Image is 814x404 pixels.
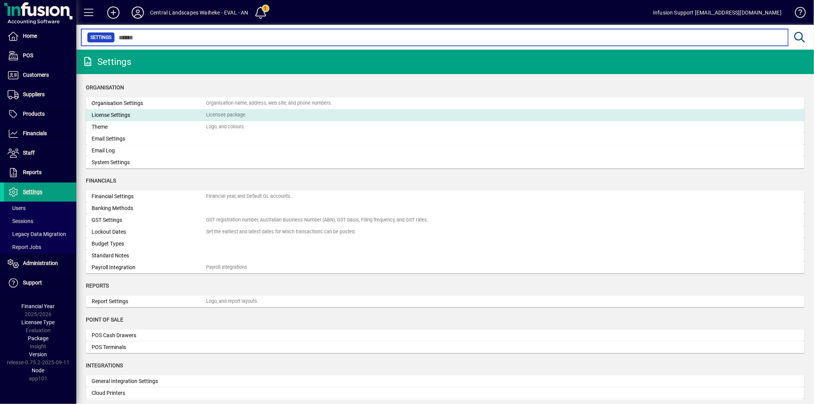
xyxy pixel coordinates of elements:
a: Staff [4,144,76,163]
a: Email Settings [86,133,804,145]
span: Financials [23,130,47,136]
a: Payroll IntegrationPayroll Integrations [86,262,804,273]
a: Financial SettingsFinancial year, and Default GL accounts. [86,191,804,202]
a: Email Log [86,145,804,157]
a: Home [4,27,76,46]
a: Products [4,105,76,124]
div: License Settings [92,111,206,119]
div: GST registration number, Australian Business Number (ABN), GST basis, Filing frequency, and GST r... [206,217,428,224]
a: General Integration Settings [86,375,804,387]
a: Report Jobs [4,241,76,254]
div: Email Log [92,147,206,155]
span: Version [29,351,47,357]
a: Financials [4,124,76,143]
div: Financial year, and Default GL accounts. [206,193,292,200]
div: Financial Settings [92,192,206,200]
div: Organisation name, address, web site, and phone numbers. [206,100,332,107]
div: Banking Methods [92,204,206,212]
span: Reports [23,169,42,175]
a: Report SettingsLogo, and report layouts. [86,296,804,307]
span: Legacy Data Migration [8,231,66,237]
span: Sessions [8,218,33,224]
a: Administration [4,254,76,273]
a: ThemeLogo, and colours. [86,121,804,133]
button: Add [101,6,126,19]
div: Licensee package. [206,112,247,119]
a: POS [4,46,76,65]
a: Lockout DatesSet the earliest and latest dates for which transactions can be posted. [86,226,804,238]
button: Profile [126,6,150,19]
div: Cloud Printers [92,389,206,397]
span: Products [23,111,45,117]
span: Administration [23,260,58,266]
a: Users [4,202,76,215]
a: Cloud Printers [86,387,804,399]
div: Central Landscapes Waiheke - EVAL - AN [150,6,248,19]
a: Sessions [4,215,76,228]
div: Settings [82,56,131,68]
div: GST Settings [92,216,206,224]
span: Users [8,205,26,211]
div: Organisation Settings [92,99,206,107]
a: Banking Methods [86,202,804,214]
span: Report Jobs [8,244,41,250]
a: Organisation SettingsOrganisation name, address, web site, and phone numbers. [86,97,804,109]
div: Standard Notes [92,252,206,260]
div: Theme [92,123,206,131]
span: Support [23,280,42,286]
span: Node [32,367,45,373]
a: Legacy Data Migration [4,228,76,241]
div: Email Settings [92,135,206,143]
div: Set the earliest and latest dates for which transactions can be posted. [206,228,356,236]
div: Logo, and report layouts. [206,298,258,305]
span: Settings [90,34,111,41]
div: Payroll Integration [92,263,206,271]
div: POS Terminals [92,343,206,351]
div: Logo, and colours. [206,123,245,131]
span: Organisation [86,84,124,90]
a: Support [4,273,76,292]
a: Customers [4,66,76,85]
a: Budget Types [86,238,804,250]
a: Knowledge Base [789,2,804,26]
span: Point of Sale [86,317,123,323]
span: Home [23,33,37,39]
span: Integrations [86,362,123,368]
span: Settings [23,189,42,195]
span: Financials [86,178,116,184]
span: Staff [23,150,35,156]
a: GST SettingsGST registration number, Australian Business Number (ABN), GST basis, Filing frequenc... [86,214,804,226]
div: Report Settings [92,297,206,305]
div: Budget Types [92,240,206,248]
div: General Integration Settings [92,377,206,385]
span: Package [28,335,48,341]
div: Payroll Integrations [206,264,247,271]
span: Financial Year [22,303,55,309]
div: POS Cash Drawers [92,331,206,339]
span: Reports [86,283,109,289]
span: Suppliers [23,91,45,97]
span: POS [23,52,33,58]
a: Standard Notes [86,250,804,262]
a: POS Cash Drawers [86,330,804,341]
div: Lockout Dates [92,228,206,236]
a: System Settings [86,157,804,168]
span: Licensee Type [22,319,55,325]
span: Customers [23,72,49,78]
div: System Settings [92,158,206,166]
div: Infusion Support [EMAIL_ADDRESS][DOMAIN_NAME] [653,6,782,19]
a: Suppliers [4,85,76,104]
a: License SettingsLicensee package. [86,109,804,121]
a: POS Terminals [86,341,804,353]
a: Reports [4,163,76,182]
